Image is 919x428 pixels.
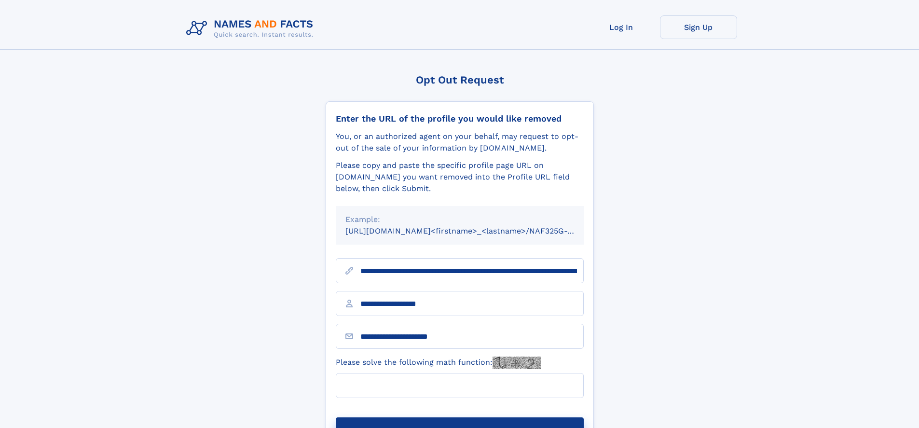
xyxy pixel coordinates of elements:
a: Log In [583,15,660,39]
label: Please solve the following math function: [336,357,541,369]
div: Please copy and paste the specific profile page URL on [DOMAIN_NAME] you want removed into the Pr... [336,160,584,194]
div: Opt Out Request [326,74,594,86]
small: [URL][DOMAIN_NAME]<firstname>_<lastname>/NAF325G-xxxxxxxx [345,226,602,235]
a: Sign Up [660,15,737,39]
div: Example: [345,214,574,225]
img: Logo Names and Facts [182,15,321,41]
div: You, or an authorized agent on your behalf, may request to opt-out of the sale of your informatio... [336,131,584,154]
div: Enter the URL of the profile you would like removed [336,113,584,124]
